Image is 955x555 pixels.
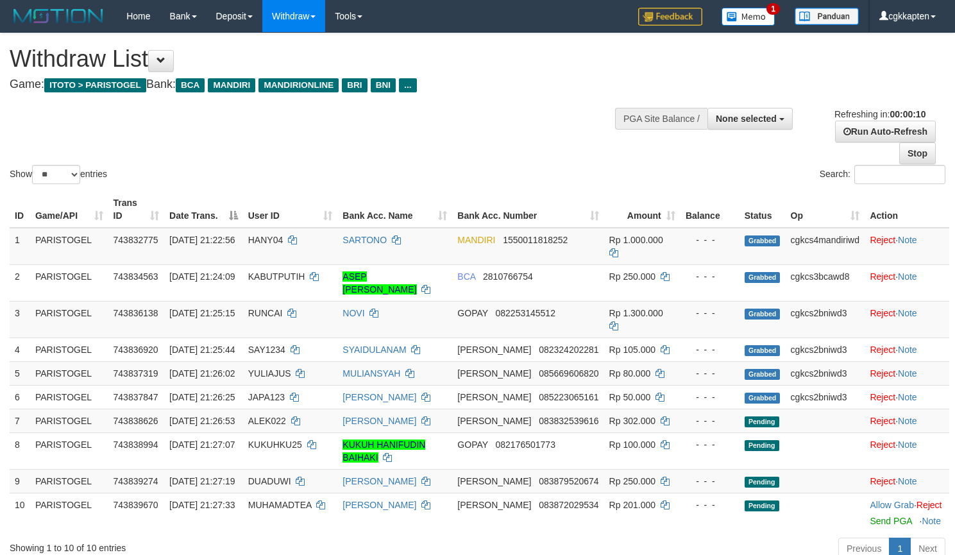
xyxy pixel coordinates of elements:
span: 743836138 [114,308,158,318]
div: - - - [686,475,734,488]
span: Rp 1.300.000 [609,308,663,318]
a: Send PGA [870,516,911,526]
a: Run Auto-Refresh [835,121,936,142]
span: MANDIRI [457,235,495,245]
td: · [865,432,949,469]
div: PGA Site Balance / [615,108,707,130]
td: PARISTOGEL [30,301,108,337]
span: [PERSON_NAME] [457,345,531,355]
span: BCA [176,78,205,92]
a: Reject [870,440,895,450]
a: Note [898,235,917,245]
span: Copy 082176501773 to clipboard [496,440,555,450]
span: Grabbed [745,309,781,320]
div: - - - [686,307,734,320]
th: Trans ID: activate to sort column ascending [108,191,165,228]
span: None selected [716,114,777,124]
td: PARISTOGEL [30,432,108,469]
span: Rp 105.000 [609,345,655,355]
a: ASEP [PERSON_NAME] [342,271,416,295]
a: Allow Grab [870,500,913,510]
span: Rp 100.000 [609,440,655,450]
span: Rp 250.000 [609,271,655,282]
span: 1 [766,3,780,15]
td: 5 [10,361,30,385]
span: 743837319 [114,368,158,379]
span: [PERSON_NAME] [457,416,531,426]
td: 6 [10,385,30,409]
span: Rp 80.000 [609,368,651,379]
span: Copy 082253145512 to clipboard [496,308,555,318]
a: SARTONO [342,235,387,245]
td: PARISTOGEL [30,493,108,533]
span: Grabbed [745,393,781,404]
th: Bank Acc. Number: activate to sort column ascending [452,191,604,228]
a: Note [898,392,917,402]
a: Reject [870,345,895,355]
td: 2 [10,264,30,301]
a: Note [898,308,917,318]
a: Note [898,368,917,379]
td: cgkcs3bcawd8 [786,264,865,301]
td: PARISTOGEL [30,228,108,265]
span: GOPAY [457,308,487,318]
a: [PERSON_NAME] [342,500,416,510]
a: Note [922,516,941,526]
td: 7 [10,409,30,432]
span: BNI [371,78,396,92]
a: SYAIDULANAM [342,345,406,355]
span: 743834563 [114,271,158,282]
span: SAY1234 [248,345,285,355]
span: [PERSON_NAME] [457,392,531,402]
select: Showentries [32,165,80,184]
span: Grabbed [745,345,781,356]
th: Bank Acc. Name: activate to sort column ascending [337,191,452,228]
td: · [865,469,949,493]
th: ID [10,191,30,228]
a: Reject [870,368,895,379]
td: · [865,337,949,361]
div: - - - [686,414,734,427]
th: Balance [680,191,739,228]
img: MOTION_logo.png [10,6,107,26]
span: Copy 085669606820 to clipboard [539,368,598,379]
td: PARISTOGEL [30,385,108,409]
div: - - - [686,234,734,246]
th: Date Trans.: activate to sort column descending [164,191,243,228]
span: [DATE] 21:27:33 [169,500,235,510]
td: PARISTOGEL [30,409,108,432]
strong: 00:00:10 [890,109,925,119]
span: GOPAY [457,440,487,450]
span: Pending [745,500,779,511]
td: · [865,264,949,301]
a: Reject [870,476,895,486]
span: DUADUWI [248,476,291,486]
td: PARISTOGEL [30,469,108,493]
span: [PERSON_NAME] [457,368,531,379]
th: Action [865,191,949,228]
span: · [870,500,916,510]
span: HANY04 [248,235,283,245]
th: Op: activate to sort column ascending [786,191,865,228]
td: cgkcs2bniwd3 [786,385,865,409]
td: · [865,301,949,337]
td: 9 [10,469,30,493]
img: panduan.png [795,8,859,25]
a: Note [898,416,917,426]
a: NOVI [342,308,364,318]
span: Rp 1.000.000 [609,235,663,245]
span: Pending [745,477,779,488]
span: Copy 083879520674 to clipboard [539,476,598,486]
span: Pending [745,440,779,451]
span: 743837847 [114,392,158,402]
span: ALEK022 [248,416,286,426]
td: · [865,228,949,265]
span: YULIAJUS [248,368,291,379]
a: [PERSON_NAME] [342,416,416,426]
div: - - - [686,499,734,511]
span: Copy 2810766754 to clipboard [483,271,533,282]
input: Search: [854,165,945,184]
a: [PERSON_NAME] [342,392,416,402]
td: PARISTOGEL [30,337,108,361]
span: MANDIRIONLINE [258,78,339,92]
